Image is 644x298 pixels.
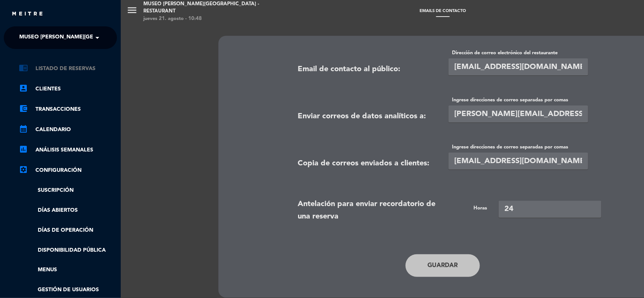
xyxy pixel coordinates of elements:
a: Días de Operación [19,226,117,235]
a: account_balance_walletTransacciones [19,105,117,114]
i: account_box [19,84,28,93]
a: calendar_monthCalendario [19,125,117,134]
a: assessmentANÁLISIS SEMANALES [19,145,117,154]
img: MEITRE [11,11,43,17]
span: Museo [PERSON_NAME][GEOGRAPHIC_DATA] - Restaurant [19,30,179,46]
a: Configuración [19,166,117,175]
a: Gestión de usuarios [19,286,117,294]
i: assessment [19,145,28,154]
i: chrome_reader_mode [19,63,28,72]
a: account_boxClientes [19,84,117,93]
i: account_balance_wallet [19,104,28,113]
a: Días abiertos [19,206,117,215]
a: Disponibilidad pública [19,246,117,255]
i: calendar_month [19,124,28,133]
a: chrome_reader_modeListado de Reservas [19,64,117,73]
i: settings_applications [19,165,28,174]
a: Menus [19,266,117,274]
a: Suscripción [19,186,117,195]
